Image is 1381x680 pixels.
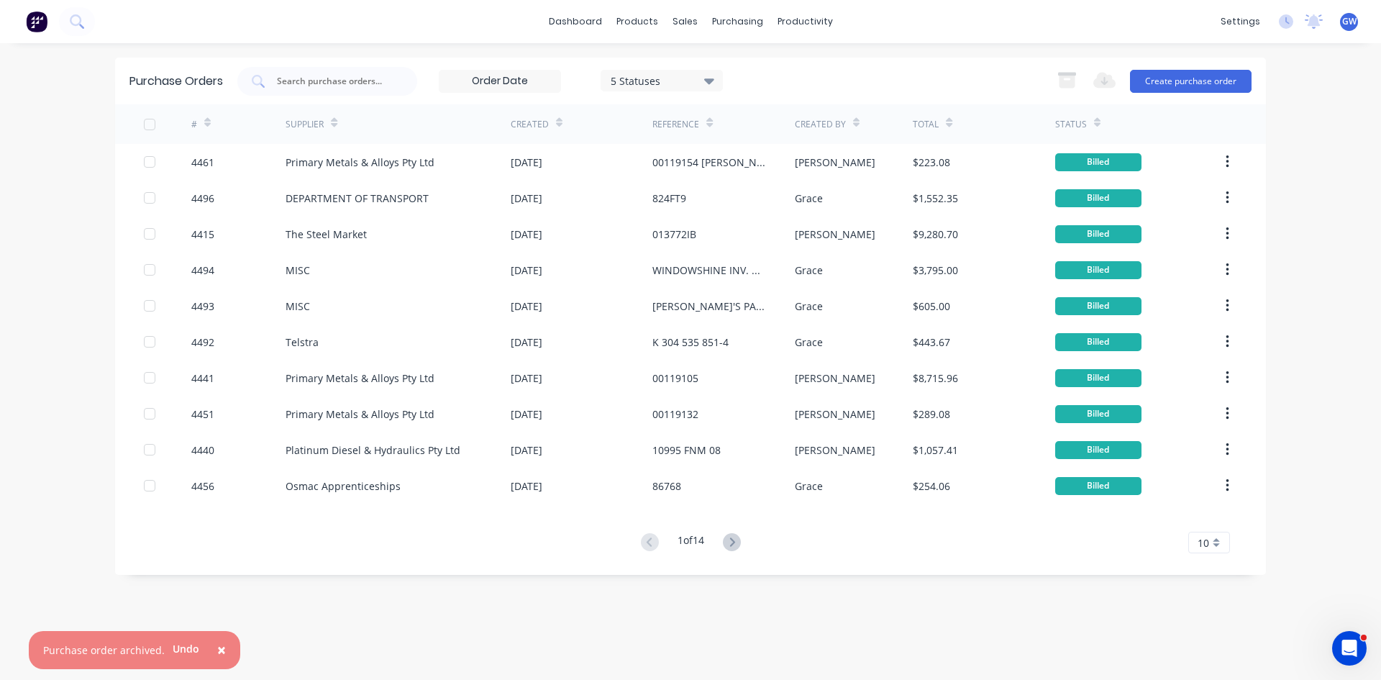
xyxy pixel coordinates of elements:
[913,407,950,422] div: $289.08
[275,74,395,89] input: Search purchase orders...
[913,191,958,206] div: $1,552.35
[191,118,197,131] div: #
[678,532,704,553] div: 1 of 14
[913,227,958,242] div: $9,280.70
[286,407,434,422] div: Primary Metals & Alloys Pty Ltd
[913,371,958,386] div: $8,715.96
[1055,297,1141,315] div: Billed
[1055,441,1141,459] div: Billed
[913,263,958,278] div: $3,795.00
[286,335,319,350] div: Telstra
[795,155,875,170] div: [PERSON_NAME]
[286,155,434,170] div: Primary Metals & Alloys Pty Ltd
[286,118,324,131] div: Supplier
[165,638,207,660] button: Undo
[795,371,875,386] div: [PERSON_NAME]
[191,155,214,170] div: 4461
[542,11,609,32] a: dashboard
[795,263,823,278] div: Grace
[652,118,699,131] div: Reference
[652,155,765,170] div: 00119154 [PERSON_NAME]
[609,11,665,32] div: products
[191,407,214,422] div: 4451
[286,443,460,458] div: Platinum Diesel & Hydraulics Pty Ltd
[511,299,542,314] div: [DATE]
[611,73,714,88] div: 5 Statuses
[511,155,542,170] div: [DATE]
[26,11,47,32] img: Factory
[191,479,214,494] div: 4456
[795,191,823,206] div: Grace
[1055,118,1087,131] div: Status
[913,479,950,494] div: $254.06
[705,11,770,32] div: purchasing
[129,73,223,90] div: Purchase Orders
[913,335,950,350] div: $443.67
[1055,261,1141,279] div: Billed
[1055,153,1141,171] div: Billed
[913,118,939,131] div: Total
[43,643,165,658] div: Purchase order archived.
[1055,225,1141,243] div: Billed
[191,335,214,350] div: 4492
[1198,535,1209,550] span: 10
[286,263,310,278] div: MISC
[1332,631,1367,666] iframe: Intercom live chat
[652,479,681,494] div: 86768
[511,191,542,206] div: [DATE]
[795,479,823,494] div: Grace
[286,191,429,206] div: DEPARTMENT OF TRANSPORT
[652,443,721,458] div: 10995 FNM 08
[795,227,875,242] div: [PERSON_NAME]
[1213,11,1267,32] div: settings
[191,371,214,386] div: 4441
[770,11,840,32] div: productivity
[913,443,958,458] div: $1,057.41
[1055,333,1141,351] div: Billed
[913,155,950,170] div: $223.08
[511,335,542,350] div: [DATE]
[511,443,542,458] div: [DATE]
[191,191,214,206] div: 4496
[203,633,240,668] button: Close
[511,118,549,131] div: Created
[511,479,542,494] div: [DATE]
[191,299,214,314] div: 4493
[913,299,950,314] div: $605.00
[652,371,698,386] div: 00119105
[1055,369,1141,387] div: Billed
[795,335,823,350] div: Grace
[795,443,875,458] div: [PERSON_NAME]
[191,443,214,458] div: 4440
[795,118,846,131] div: Created By
[511,263,542,278] div: [DATE]
[511,227,542,242] div: [DATE]
[286,227,367,242] div: The Steel Market
[652,227,696,242] div: 013772IB
[795,299,823,314] div: Grace
[652,191,686,206] div: 824FT9
[286,299,310,314] div: MISC
[1055,477,1141,495] div: Billed
[795,407,875,422] div: [PERSON_NAME]
[1130,70,1252,93] button: Create purchase order
[665,11,705,32] div: sales
[1342,15,1357,28] span: GW
[286,479,401,494] div: Osmac Apprenticeships
[217,640,226,660] span: ×
[191,227,214,242] div: 4415
[1055,189,1141,207] div: Billed
[286,371,434,386] div: Primary Metals & Alloys Pty Ltd
[652,299,765,314] div: [PERSON_NAME]'S PALM SERVICES INV.2203
[652,263,765,278] div: WINDOWSHINE INV. ECB-10917
[439,71,560,92] input: Order Date
[652,335,729,350] div: K 304 535 851-4
[511,371,542,386] div: [DATE]
[191,263,214,278] div: 4494
[652,407,698,422] div: 00119132
[511,407,542,422] div: [DATE]
[1055,405,1141,423] div: Billed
